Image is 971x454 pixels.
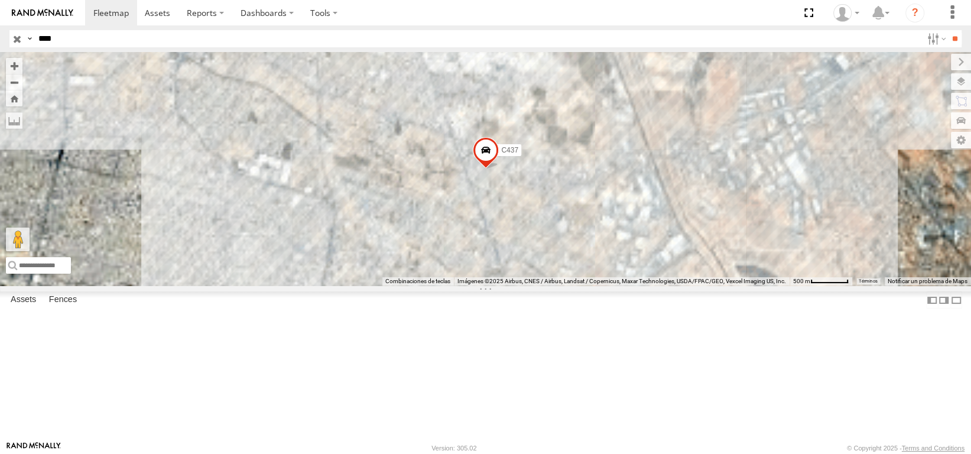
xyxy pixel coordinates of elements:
[6,112,22,129] label: Measure
[25,30,34,47] label: Search Query
[6,90,22,106] button: Zoom Home
[950,291,962,309] label: Hide Summary Table
[902,445,964,452] a: Terms and Conditions
[43,292,83,309] label: Fences
[501,146,518,154] span: C437
[6,58,22,74] button: Zoom in
[905,4,924,22] i: ?
[12,9,73,17] img: rand-logo.svg
[6,74,22,90] button: Zoom out
[5,292,42,309] label: Assets
[926,291,938,309] label: Dock Summary Table to the Left
[829,4,863,22] div: Erick Ramirez
[938,291,950,309] label: Dock Summary Table to the Right
[457,278,786,284] span: Imágenes ©2025 Airbus, CNES / Airbus, Landsat / Copernicus, Maxar Technologies, USDA/FPAC/GEO, Ve...
[6,228,30,251] button: Arrastra al hombrecito al mapa para abrir Street View
[793,278,810,284] span: 500 m
[790,277,852,286] button: Escala del mapa: 500 m por 61 píxeles
[431,445,476,452] div: Version: 305.02
[923,30,948,47] label: Search Filter Options
[888,278,967,284] a: Notificar un problema de Maps
[7,442,61,454] a: Visit our Website
[951,132,971,148] label: Map Settings
[859,278,878,283] a: Términos
[385,277,450,286] button: Combinaciones de teclas
[847,445,964,452] div: © Copyright 2025 -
